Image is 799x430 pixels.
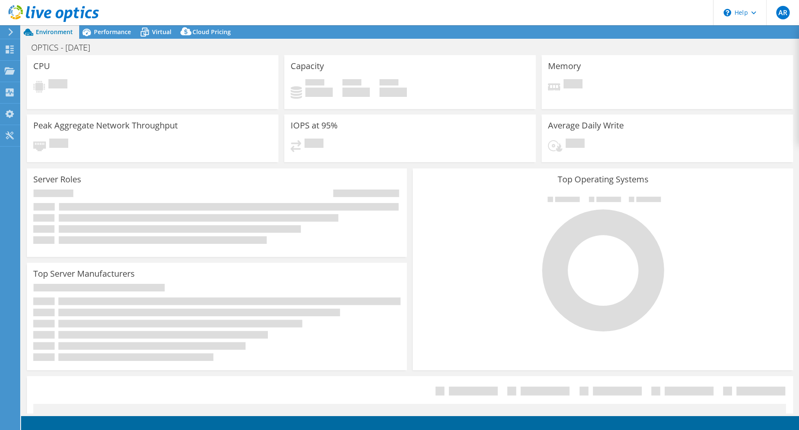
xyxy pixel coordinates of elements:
span: Virtual [152,28,171,36]
h3: Memory [548,61,581,71]
h1: OPTICS - [DATE] [27,43,103,52]
h4: 0 GiB [379,88,407,97]
span: Cloud Pricing [192,28,231,36]
span: Total [379,79,398,88]
span: Performance [94,28,131,36]
h3: IOPS at 95% [291,121,338,130]
svg: \n [724,9,731,16]
span: AR [776,6,790,19]
span: Pending [564,79,583,91]
h3: Top Server Manufacturers [33,269,135,278]
span: Pending [48,79,67,91]
h3: Average Daily Write [548,121,624,130]
h4: 0 GiB [342,88,370,97]
span: Pending [566,139,585,150]
span: Pending [305,139,323,150]
h3: Capacity [291,61,324,71]
h3: CPU [33,61,50,71]
h4: 0 GiB [305,88,333,97]
span: Free [342,79,361,88]
h3: Peak Aggregate Network Throughput [33,121,178,130]
span: Used [305,79,324,88]
h3: Server Roles [33,175,81,184]
h3: Top Operating Systems [419,175,786,184]
span: Pending [49,139,68,150]
span: Environment [36,28,73,36]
